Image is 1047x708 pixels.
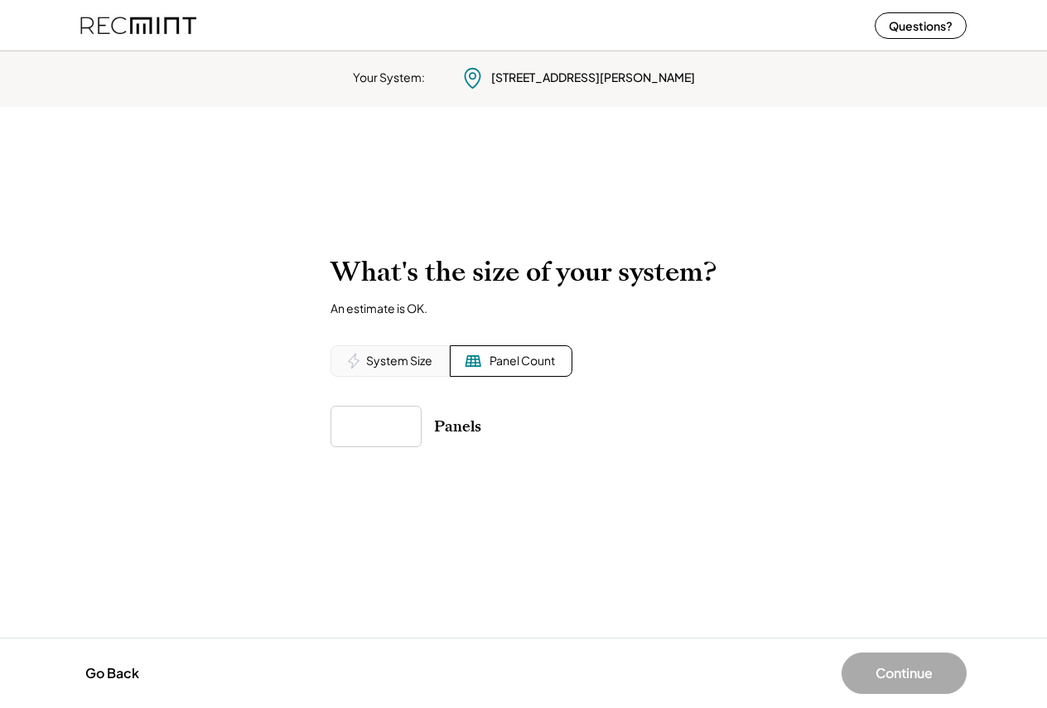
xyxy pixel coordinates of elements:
h2: What's the size of your system? [331,256,716,288]
img: recmint-logotype%403x%20%281%29.jpeg [80,3,196,47]
div: System Size [366,353,432,369]
button: Go Back [80,655,144,691]
div: Panels [434,417,481,436]
button: Continue [842,653,967,694]
div: An estimate is OK. [331,301,427,315]
div: Panel Count [490,353,555,369]
img: Solar%20Panel%20Icon.svg [465,353,481,369]
button: Questions? [875,12,967,39]
div: Your System: [353,70,425,86]
div: [STREET_ADDRESS][PERSON_NAME] [491,70,695,86]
